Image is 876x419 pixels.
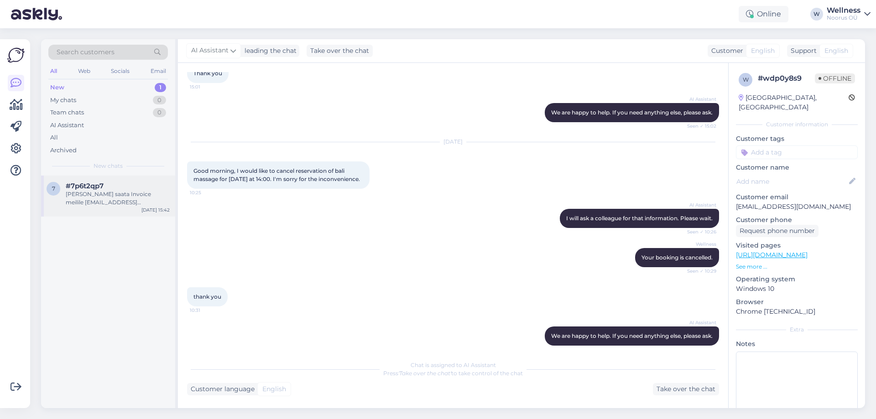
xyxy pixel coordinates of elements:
[736,192,858,202] p: Customer email
[76,65,92,77] div: Web
[52,185,55,192] span: 7
[193,293,221,300] span: thank you
[736,120,858,129] div: Customer information
[398,370,451,377] i: 'Take over the chat'
[736,307,858,316] p: Chrome [TECHNICAL_ID]
[57,47,115,57] span: Search customers
[307,45,373,57] div: Take over the chat
[187,138,719,146] div: [DATE]
[155,83,166,92] div: 1
[682,241,716,248] span: Wellness
[736,145,858,159] input: Add a tag
[190,307,224,314] span: 10:31
[736,284,858,294] p: Windows 10
[682,96,716,103] span: AI Assistant
[682,319,716,326] span: AI Assistant
[736,202,858,212] p: [EMAIL_ADDRESS][DOMAIN_NAME]
[743,76,749,83] span: w
[641,254,713,261] span: Your booking is cancelled.
[739,6,788,22] div: Online
[153,96,166,105] div: 0
[810,8,823,21] div: W
[141,207,170,213] div: [DATE] 15:42
[739,93,849,112] div: [GEOGRAPHIC_DATA], [GEOGRAPHIC_DATA]
[109,65,131,77] div: Socials
[153,108,166,117] div: 0
[736,134,858,144] p: Customer tags
[827,7,860,14] div: Wellness
[815,73,855,83] span: Offline
[736,215,858,225] p: Customer phone
[66,190,170,207] div: [PERSON_NAME] saata Invoice meilile [EMAIL_ADDRESS][DOMAIN_NAME]
[193,70,222,77] span: Thank you
[682,228,716,235] span: Seen ✓ 10:26
[7,47,25,64] img: Askly Logo
[383,370,523,377] span: Press to take control of the chat
[827,7,871,21] a: WellnessNoorus OÜ
[193,167,360,182] span: Good morning, I would like to cancel reservation of bali massage for [DATE] at 14:00. I'm sorry f...
[94,162,123,170] span: New chats
[736,339,858,349] p: Notes
[241,46,297,56] div: leading the chat
[787,46,817,56] div: Support
[682,268,716,274] span: Seen ✓ 10:29
[262,384,286,394] span: English
[736,297,858,307] p: Browser
[736,263,858,271] p: See more ...
[751,46,775,56] span: English
[48,65,59,77] div: All
[50,146,77,155] div: Archived
[682,346,716,353] span: 10:31
[682,123,716,129] span: Seen ✓ 15:02
[149,65,168,77] div: Email
[551,109,713,116] span: We are happy to help. If you need anything else, please ask.
[758,73,815,84] div: # wdp0y8s9
[736,251,808,259] a: [URL][DOMAIN_NAME]
[190,189,224,196] span: 10:25
[66,182,104,190] span: #7p6t2qp7
[736,241,858,250] p: Visited pages
[50,83,64,92] div: New
[824,46,848,56] span: English
[736,163,858,172] p: Customer name
[50,121,84,130] div: AI Assistant
[50,108,84,117] div: Team chats
[736,176,847,186] input: Add name
[682,202,716,208] span: AI Assistant
[50,133,58,142] div: All
[708,46,743,56] div: Customer
[827,14,860,21] div: Noorus OÜ
[551,332,713,339] span: We are happy to help. If you need anything else, please ask.
[187,384,255,394] div: Customer language
[566,215,713,222] span: I will ask a colleague for that information. Please wait.
[653,383,719,395] div: Take over the chat
[411,362,496,368] span: Chat is assigned to AI Assistant
[736,326,858,334] div: Extra
[191,46,229,56] span: AI Assistant
[190,83,224,90] span: 15:01
[736,274,858,284] p: Operating system
[736,225,819,237] div: Request phone number
[50,96,76,105] div: My chats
